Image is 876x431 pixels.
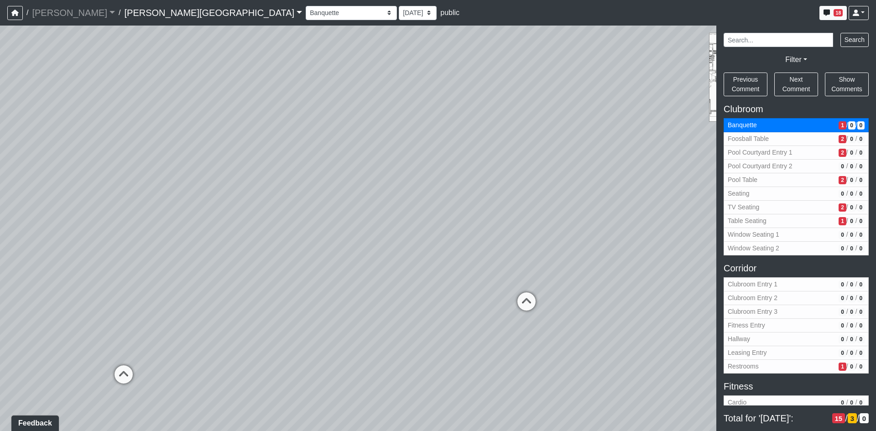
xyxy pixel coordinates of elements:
span: Show Comments [831,76,862,93]
iframe: Ybug feedback widget [7,413,61,431]
span: / [846,161,848,171]
span: # of QA/customer approval comments in revision [848,231,855,239]
span: # of resolved comments in revision [857,308,865,316]
span: # of QA/customer approval comments in revision [848,176,855,184]
span: Window Seating 2 [728,244,835,253]
span: / [855,230,857,239]
span: Leasing Entry [728,348,835,358]
button: Foosball Table2/0/0 [724,132,869,146]
span: # of QA/customer approval comments in revision [848,335,855,343]
button: Clubroom Entry 20/0/0 [724,291,869,305]
span: / [855,280,857,289]
span: # of open/more info comments in revision [839,322,846,330]
span: public [440,9,459,16]
span: / [846,120,848,130]
button: Clubroom Entry 10/0/0 [724,277,869,291]
span: / [846,203,848,212]
button: Seating0/0/0 [724,187,869,201]
span: / [855,362,857,371]
span: # of resolved comments in revision [857,135,865,143]
span: # of resolved comments in revision [857,121,865,130]
span: # of resolved comments in revision [857,244,865,253]
button: Restrooms1/0/0 [724,360,869,374]
span: # of QA/customer approval comments in revision [848,322,855,330]
span: # of resolved comments in revision [857,363,865,371]
span: # of resolved comments in revision [860,413,869,424]
span: Table Seating [728,216,835,226]
span: # of open/more info comments in revision [839,399,846,407]
span: # of QA/customer approval comments in revision [848,399,855,407]
span: # of resolved comments in revision [857,294,865,302]
span: # of resolved comments in revision [857,176,865,184]
span: # of QA/customer approval comments in revision [848,363,855,371]
span: / [855,216,857,226]
span: # of QA/customer approval comments in revision [848,349,855,357]
span: Window Seating 1 [728,230,835,239]
span: # of open/more info comments in revision [839,231,846,239]
span: # of open/more info comments in revision [839,244,846,253]
span: Pool Courtyard Entry 2 [728,161,835,171]
span: / [846,293,848,303]
button: Search [840,33,869,47]
span: / [855,148,857,157]
span: / [846,175,848,185]
span: Next Comment [782,76,810,93]
span: # of open/more info comments in revision [839,280,846,289]
span: 18 [834,9,843,16]
span: # of open/more info comments in revision [839,135,846,143]
span: Seating [728,189,835,198]
span: # of open/more info comments in revision [832,413,845,424]
button: Banquette1/0/0 [724,118,869,132]
span: # of QA/customer approval comments in revision [848,203,855,212]
span: / [115,4,124,22]
span: # of resolved comments in revision [857,399,865,407]
span: / [846,398,848,407]
span: # of QA/customer approval comments in revision [848,190,855,198]
span: Cardio [728,398,835,407]
span: / [857,413,860,424]
span: Previous Comment [732,76,760,93]
span: # of QA/customer approval comments in revision [848,294,855,302]
span: / [855,244,857,253]
span: / [846,280,848,289]
h5: Corridor [724,263,869,274]
a: Filter [785,56,807,63]
span: / [855,321,857,330]
span: / [855,203,857,212]
span: Pool Table [728,175,835,185]
button: Pool Courtyard Entry 12/0/0 [724,146,869,160]
span: / [846,348,848,358]
button: Table Seating1/0/0 [724,214,869,228]
h5: Fitness [724,381,869,392]
button: Window Seating 20/0/0 [724,242,869,255]
button: Fitness Entry0/0/0 [724,319,869,332]
span: # of resolved comments in revision [857,149,865,157]
input: Search [724,33,833,47]
span: # of resolved comments in revision [857,190,865,198]
span: # of QA/customer approval comments in revision [848,217,855,225]
span: # of QA/customer approval comments in revision [848,135,855,143]
span: / [855,293,857,303]
span: / [846,244,848,253]
button: Pool Courtyard Entry 20/0/0 [724,160,869,173]
span: # of QA/customer approval comments in revision [848,280,855,289]
span: # of QA/customer approval comments in revision [848,162,855,171]
button: Cardio0/0/0 [724,395,869,410]
span: / [846,230,848,239]
button: Next Comment [774,73,818,96]
span: / [846,307,848,317]
span: Clubroom Entry 1 [728,280,835,289]
span: # of resolved comments in revision [857,322,865,330]
span: / [846,321,848,330]
span: # of open/more info comments in revision [839,217,846,225]
span: # of open/more info comments in revision [839,349,846,357]
button: Window Seating 10/0/0 [724,228,869,242]
span: / [846,189,848,198]
span: / [855,307,857,317]
span: # of resolved comments in revision [857,162,865,171]
button: Pool Table2/0/0 [724,173,869,187]
span: / [855,348,857,358]
span: # of open/more info comments in revision [839,121,846,130]
span: # of open/more info comments in revision [839,190,846,198]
